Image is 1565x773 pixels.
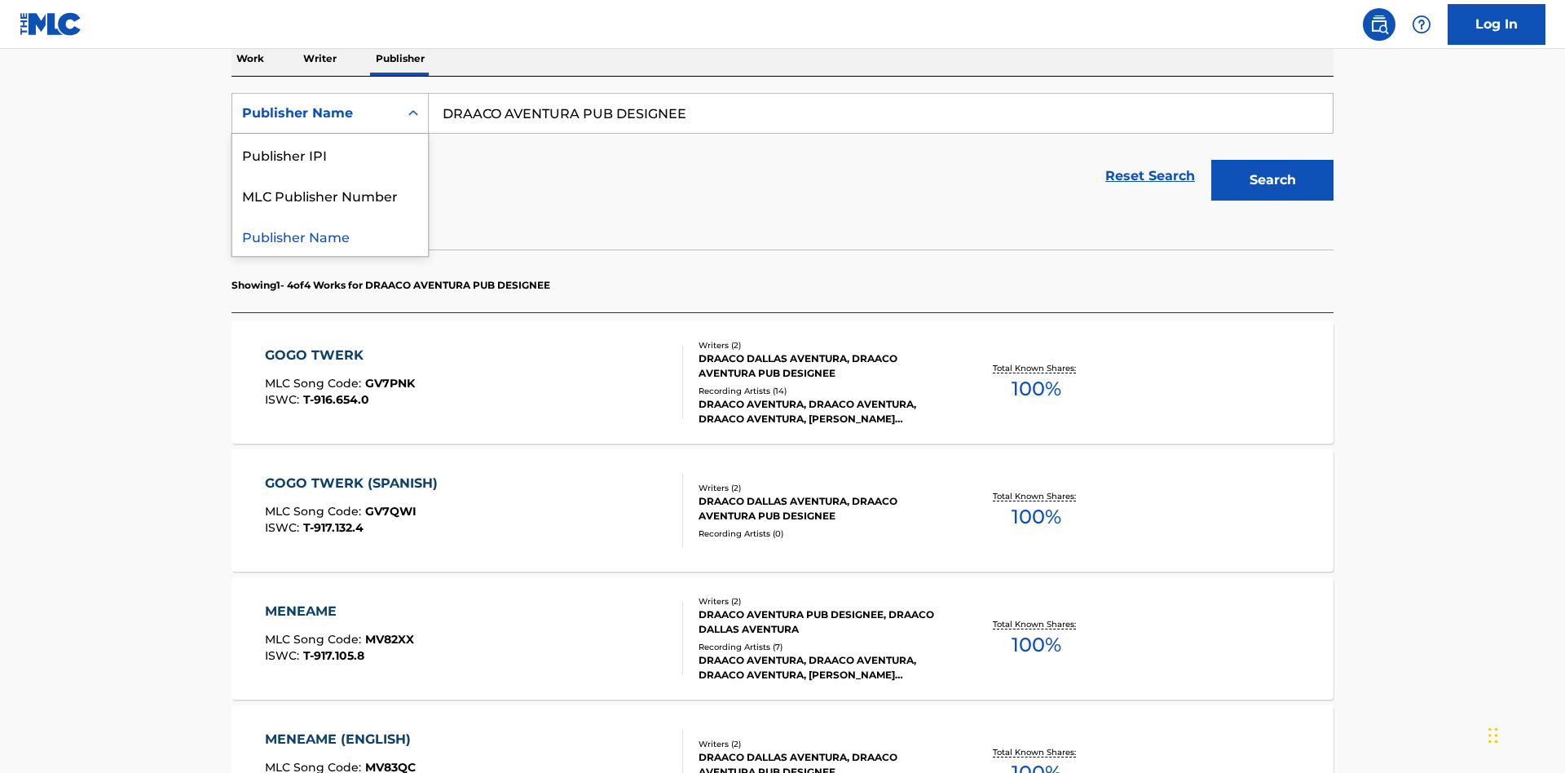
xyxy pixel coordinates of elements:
[265,730,419,749] div: MENEAME (ENGLISH)
[1211,160,1334,201] button: Search
[699,595,945,607] div: Writers ( 2 )
[699,641,945,653] div: Recording Artists ( 7 )
[699,397,945,426] div: DRAACO AVENTURA, DRAACO AVENTURA, DRAACO AVENTURA, [PERSON_NAME] AVENTURA, DRAACO AVENTURA
[1483,695,1565,773] iframe: Chat Widget
[1448,4,1545,45] a: Log In
[1412,15,1431,34] img: help
[1097,158,1203,194] a: Reset Search
[231,42,269,76] p: Work
[265,376,365,391] span: MLC Song Code :
[993,746,1080,758] p: Total Known Shares:
[993,362,1080,374] p: Total Known Shares:
[265,632,365,647] span: MLC Song Code :
[298,42,342,76] p: Writer
[232,134,428,174] div: Publisher IPI
[20,12,82,36] img: MLC Logo
[699,738,945,750] div: Writers ( 2 )
[365,376,415,391] span: GV7PNK
[265,648,303,663] span: ISWC :
[1405,8,1438,41] div: Help
[232,174,428,215] div: MLC Publisher Number
[265,346,415,365] div: GOGO TWERK
[265,474,446,493] div: GOGO TWERK (SPANISH)
[231,577,1334,700] a: MENEAMEMLC Song Code:MV82XXISWC:T-917.105.8Writers (2)DRAACO AVENTURA PUB DESIGNEE, DRAACO DALLAS...
[1012,630,1061,660] span: 100 %
[1369,15,1389,34] img: search
[1363,8,1395,41] a: Public Search
[303,648,364,663] span: T-917.105.8
[365,632,414,647] span: MV82XX
[231,321,1334,444] a: GOGO TWERKMLC Song Code:GV7PNKISWC:T-916.654.0Writers (2)DRAACO DALLAS AVENTURA, DRAACO AVENTURA ...
[265,392,303,407] span: ISWC :
[265,504,365,519] span: MLC Song Code :
[371,42,430,76] p: Publisher
[699,653,945,682] div: DRAACO AVENTURA, DRAACO AVENTURA, DRAACO AVENTURA, [PERSON_NAME] AVENTURA, DRAACO AVENTURA
[699,607,945,637] div: DRAACO AVENTURA PUB DESIGNEE, DRAACO DALLAS AVENTURA
[242,104,389,123] div: Publisher Name
[699,351,945,381] div: DRAACO DALLAS AVENTURA, DRAACO AVENTURA PUB DESIGNEE
[265,602,414,621] div: MENEAME
[231,449,1334,572] a: GOGO TWERK (SPANISH)MLC Song Code:GV7QWIISWC:T-917.132.4Writers (2)DRAACO DALLAS AVENTURA, DRAACO...
[699,339,945,351] div: Writers ( 2 )
[232,215,428,256] div: Publisher Name
[993,490,1080,502] p: Total Known Shares:
[1012,502,1061,532] span: 100 %
[265,520,303,535] span: ISWC :
[1012,374,1061,404] span: 100 %
[699,494,945,523] div: DRAACO DALLAS AVENTURA, DRAACO AVENTURA PUB DESIGNEE
[303,392,369,407] span: T-916.654.0
[699,528,945,540] div: Recording Artists ( 0 )
[699,385,945,397] div: Recording Artists ( 14 )
[1488,711,1498,760] div: Drag
[699,482,945,494] div: Writers ( 2 )
[993,618,1080,630] p: Total Known Shares:
[231,278,550,293] p: Showing 1 - 4 of 4 Works for DRAACO AVENTURA PUB DESIGNEE
[303,520,364,535] span: T-917.132.4
[365,504,417,519] span: GV7QWI
[231,93,1334,209] form: Search Form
